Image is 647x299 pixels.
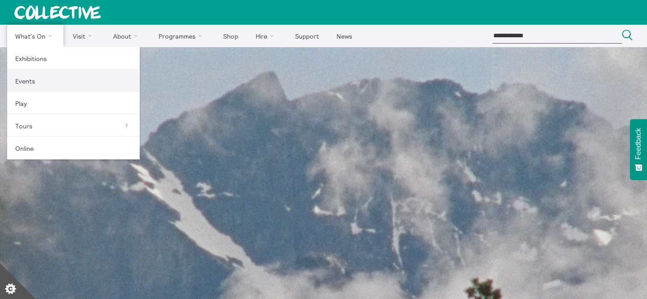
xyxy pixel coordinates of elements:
[7,92,140,114] a: Play
[7,114,140,137] a: Tours
[248,25,286,47] a: Hire
[7,25,63,47] a: What's On
[328,25,360,47] a: News
[151,25,214,47] a: Programmes
[215,25,246,47] a: Shop
[634,128,643,159] span: Feedback
[7,70,140,92] a: Events
[287,25,327,47] a: Support
[7,47,140,70] a: Exhibitions
[65,25,104,47] a: Visit
[105,25,149,47] a: About
[630,119,647,180] button: Feedback - Show survey
[7,137,140,159] a: Online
